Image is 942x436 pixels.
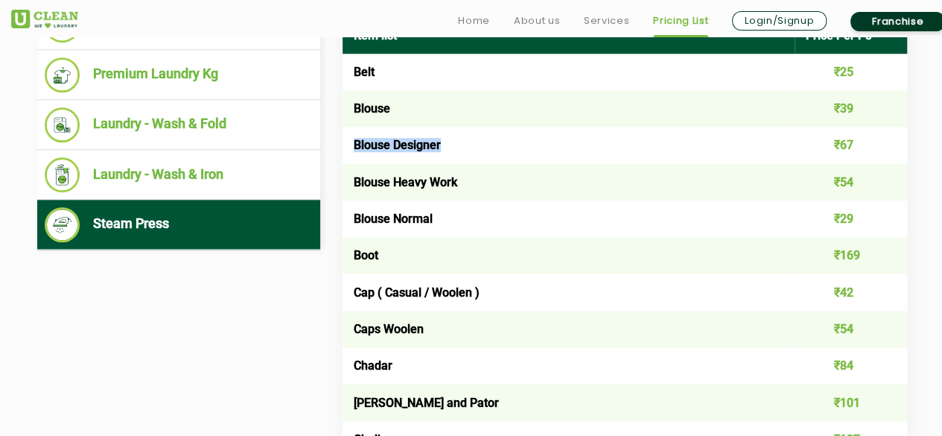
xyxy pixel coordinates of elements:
td: Belt [343,54,795,90]
td: ₹25 [795,54,908,90]
a: Home [458,12,490,30]
td: ₹29 [795,200,908,237]
td: Caps Woolen [343,311,795,347]
td: [PERSON_NAME] and Pator [343,384,795,420]
img: UClean Laundry and Dry Cleaning [11,10,78,28]
td: ₹54 [795,164,908,200]
img: Laundry - Wash & Fold [45,107,80,142]
td: ₹84 [795,347,908,384]
a: About us [514,12,560,30]
td: Cap ( Casual / Woolen ) [343,274,795,310]
li: Steam Press [45,207,313,242]
td: Blouse [343,90,795,127]
td: Blouse Normal [343,200,795,237]
td: ₹101 [795,384,908,420]
td: Blouse Heavy Work [343,164,795,200]
td: Chadar [343,347,795,384]
li: Laundry - Wash & Iron [45,157,313,192]
td: Boot [343,237,795,274]
li: Laundry - Wash & Fold [45,107,313,142]
td: ₹67 [795,127,908,163]
a: Services [584,12,629,30]
li: Premium Laundry Kg [45,57,313,92]
img: Laundry - Wash & Iron [45,157,80,192]
a: Login/Signup [732,11,827,31]
td: ₹54 [795,311,908,347]
td: Blouse Designer [343,127,795,163]
td: ₹39 [795,90,908,127]
a: Pricing List [653,12,708,30]
img: Premium Laundry Kg [45,57,80,92]
td: ₹169 [795,237,908,274]
img: Steam Press [45,207,80,242]
td: ₹42 [795,274,908,310]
